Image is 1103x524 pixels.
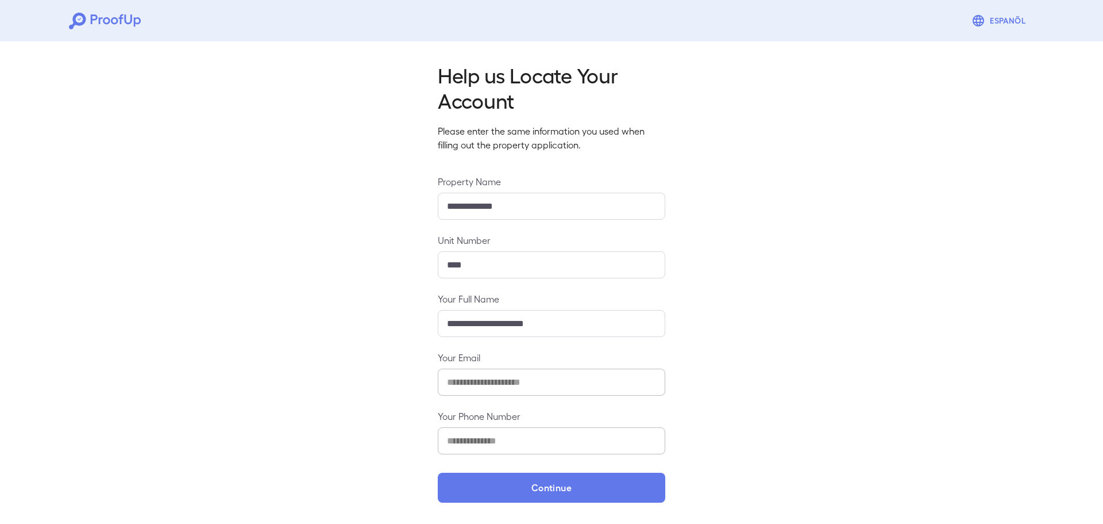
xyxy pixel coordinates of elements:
[438,473,665,503] button: Continue
[438,62,665,113] h2: Help us Locate Your Account
[438,234,665,247] label: Unit Number
[438,351,665,364] label: Your Email
[967,9,1034,32] button: Espanõl
[438,124,665,152] p: Please enter the same information you used when filling out the property application.
[438,175,665,188] label: Property Name
[438,410,665,423] label: Your Phone Number
[438,292,665,305] label: Your Full Name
